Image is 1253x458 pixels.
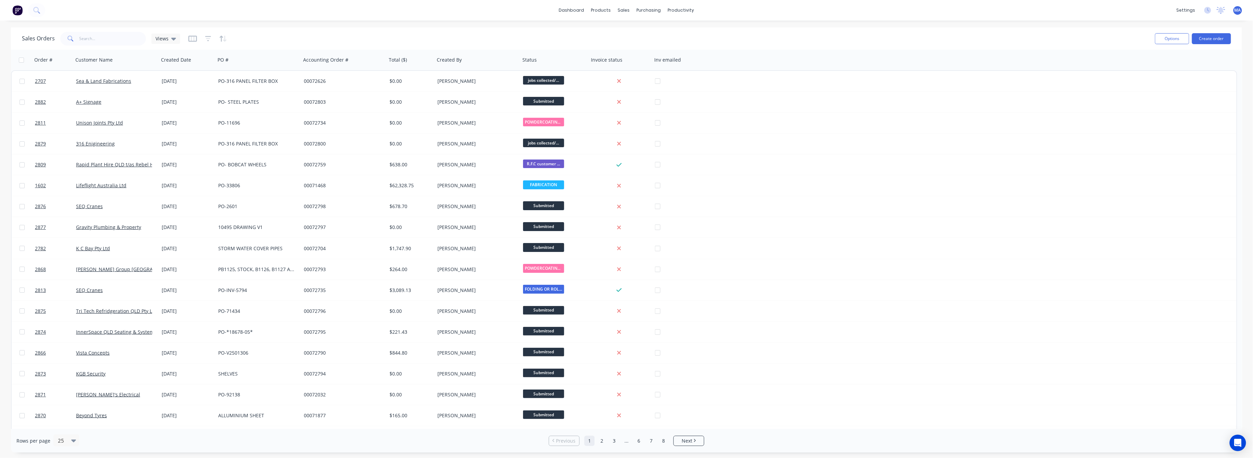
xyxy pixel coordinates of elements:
div: 00072797 [304,224,380,231]
div: [PERSON_NAME] [437,99,513,105]
a: Rapid Plant Hire QLD t/as Rebel Hire [76,161,160,168]
a: K C Bay Pty Ltd [76,245,110,252]
div: PO-*18678-05* [218,329,294,335]
div: purchasing [633,5,665,15]
div: $62,328.75 [389,182,430,189]
span: Next [682,437,692,444]
a: [PERSON_NAME]'s Electrical [76,391,140,398]
span: Submitted [523,369,564,377]
div: [DATE] [162,308,213,315]
a: Tri Tech Refridgeration QLD Pty Ltd [76,308,157,314]
div: 00072790 [304,349,380,356]
div: $0.00 [389,224,430,231]
div: $0.00 [389,119,430,126]
a: SEQ Cranes [76,287,103,293]
a: 2879 [35,133,76,154]
span: 2875 [35,308,46,315]
span: Submitted [523,306,564,315]
button: Options [1155,33,1189,44]
span: 2811 [35,119,46,126]
span: 2871 [35,391,46,398]
ul: Pagination [546,436,707,446]
div: Status [522,56,537,63]
a: Sea & Land Fabrications [76,78,131,84]
div: 10495 DRAWING V1 [218,224,294,231]
a: Unison Joints Pty Ltd [76,119,123,126]
div: [PERSON_NAME] [437,349,513,356]
div: 00072735 [304,287,380,294]
h1: Sales Orders [22,35,55,42]
a: Page 8 [658,436,669,446]
span: Submitted [523,390,564,398]
div: [PERSON_NAME] [437,245,513,252]
div: [DATE] [162,349,213,356]
span: 2866 [35,349,46,356]
div: Accounting Order # [303,56,348,63]
div: [PERSON_NAME] [437,78,513,85]
span: FOLDING OR ROLL... [523,285,564,293]
div: productivity [665,5,698,15]
div: $221.43 [389,329,430,335]
div: $0.00 [389,308,430,315]
a: Jump forward [621,436,632,446]
div: 00072734 [304,119,380,126]
div: PO-71434 [218,308,294,315]
div: $0.00 [389,370,430,377]
a: Lifeflight Australia Ltd [76,182,126,189]
div: Created By [437,56,462,63]
div: [PERSON_NAME] [437,329,513,335]
a: 2868 [35,259,76,280]
span: 2870 [35,412,46,419]
div: 00071877 [304,412,380,419]
a: 1602 [35,175,76,196]
span: Submitted [523,327,564,335]
div: 00072794 [304,370,380,377]
div: 00071468 [304,182,380,189]
div: products [588,5,615,15]
a: dashboard [556,5,588,15]
a: Vista Concepts [76,349,110,356]
div: $0.00 [389,391,430,398]
a: KGB Security [76,370,106,377]
a: 2876 [35,196,76,217]
div: PO # [218,56,228,63]
a: 2873 [35,364,76,384]
div: [DATE] [162,287,213,294]
div: [DATE] [162,78,213,85]
div: PB1125, STOCK, B1126, B1127 AND B1118 [218,266,294,273]
div: PO-2601 [218,203,294,210]
div: sales [615,5,633,15]
div: [DATE] [162,245,213,252]
div: $0.00 [389,140,430,147]
div: [PERSON_NAME] [437,119,513,126]
span: POWDERCOATING/S... [523,118,564,126]
div: [PERSON_NAME] [437,224,513,231]
a: A+ Signage [76,99,101,105]
a: Page 1 is your current page [584,436,595,446]
span: Previous [556,437,576,444]
button: Create order [1192,33,1231,44]
div: [DATE] [162,119,213,126]
div: 00072032 [304,391,380,398]
div: PO-33806 [218,182,294,189]
span: Submitted [523,243,564,252]
a: Beyond Tyres [76,412,107,419]
a: 2813 [35,280,76,301]
input: Search... [79,32,146,46]
span: POWDERCOATING/S... [523,264,564,272]
div: [PERSON_NAME] [437,140,513,147]
div: [DATE] [162,224,213,231]
div: $0.00 [389,99,430,105]
a: Next page [674,437,704,444]
div: [PERSON_NAME] [437,412,513,419]
a: Previous page [549,437,579,444]
div: [PERSON_NAME] [437,287,513,294]
img: Factory [12,5,23,15]
span: 2874 [35,329,46,335]
div: PO-11696 [218,119,294,126]
span: 2782 [35,245,46,252]
div: PO-316 PANEL FILTER BOX [218,78,294,85]
span: 2809 [35,161,46,168]
div: [DATE] [162,161,213,168]
div: [DATE] [162,99,213,105]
